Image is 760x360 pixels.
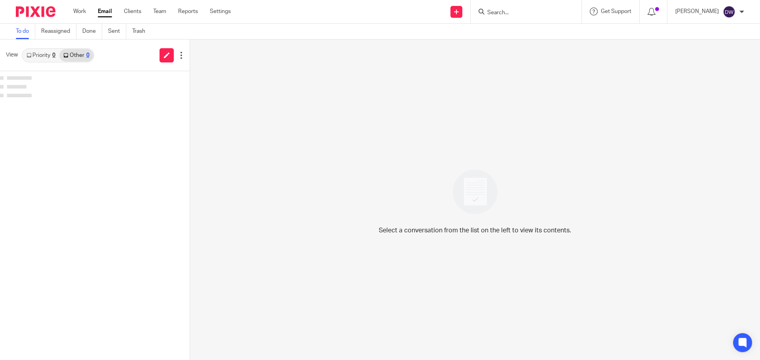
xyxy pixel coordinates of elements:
[52,53,55,58] div: 0
[86,53,89,58] div: 0
[6,51,18,59] span: View
[379,226,571,235] p: Select a conversation from the list on the left to view its contents.
[108,24,126,39] a: Sent
[486,9,558,17] input: Search
[41,24,76,39] a: Reassigned
[16,24,35,39] a: To do
[23,49,59,62] a: Priority0
[178,8,198,15] a: Reports
[16,6,55,17] img: Pixie
[723,6,735,18] img: svg%3E
[675,8,719,15] p: [PERSON_NAME]
[601,9,631,14] span: Get Support
[73,8,86,15] a: Work
[98,8,112,15] a: Email
[448,164,503,219] img: image
[210,8,231,15] a: Settings
[82,24,102,39] a: Done
[132,24,151,39] a: Trash
[153,8,166,15] a: Team
[59,49,93,62] a: Other0
[124,8,141,15] a: Clients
